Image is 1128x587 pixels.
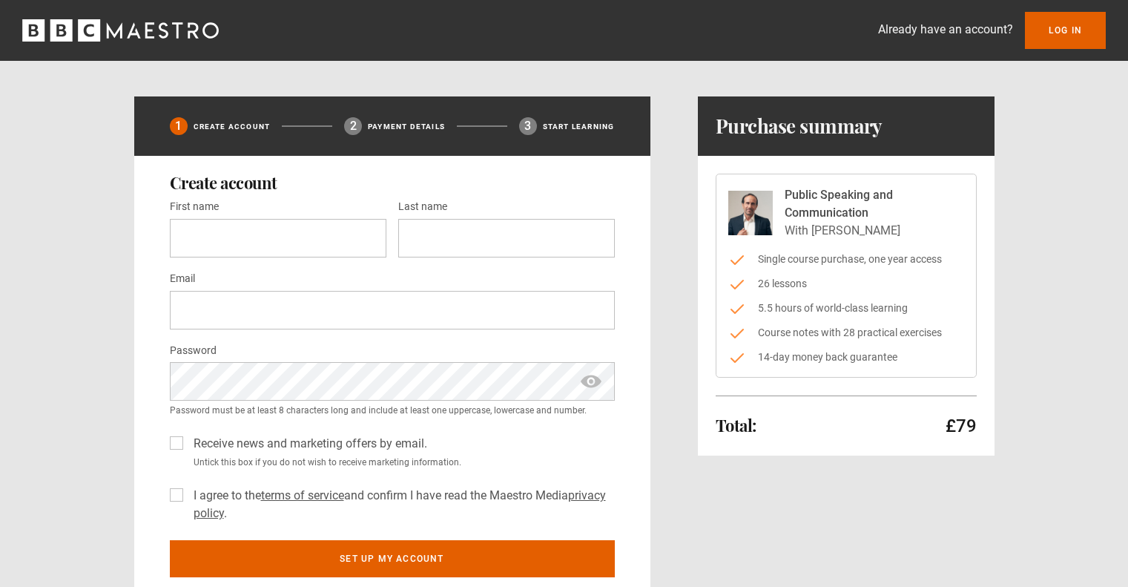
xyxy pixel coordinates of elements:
label: Email [170,270,195,288]
label: Last name [398,198,447,216]
p: Start learning [543,121,615,132]
a: Log In [1025,12,1106,49]
p: Already have an account? [878,21,1013,39]
div: 2 [344,117,362,135]
label: First name [170,198,219,216]
p: Payment details [368,121,445,132]
p: £79 [946,414,977,438]
li: 5.5 hours of world-class learning [728,301,964,316]
li: 14-day money back guarantee [728,350,964,365]
button: Set up my account [170,540,615,577]
p: Create Account [194,121,271,132]
li: Course notes with 28 practical exercises [728,325,964,341]
div: 3 [519,117,537,135]
small: Untick this box if you do not wish to receive marketing information. [188,456,615,469]
h2: Create account [170,174,615,191]
span: show password [579,362,603,401]
li: Single course purchase, one year access [728,252,964,267]
p: Public Speaking and Communication [785,186,964,222]
label: Password [170,342,217,360]
svg: BBC Maestro [22,19,219,42]
small: Password must be at least 8 characters long and include at least one uppercase, lowercase and num... [170,404,615,417]
h1: Purchase summary [716,114,883,138]
p: With [PERSON_NAME] [785,222,964,240]
div: 1 [170,117,188,135]
label: I agree to the and confirm I have read the Maestro Media . [188,487,615,522]
label: Receive news and marketing offers by email. [188,435,427,453]
a: terms of service [261,488,344,502]
li: 26 lessons [728,276,964,292]
h2: Total: [716,416,756,434]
